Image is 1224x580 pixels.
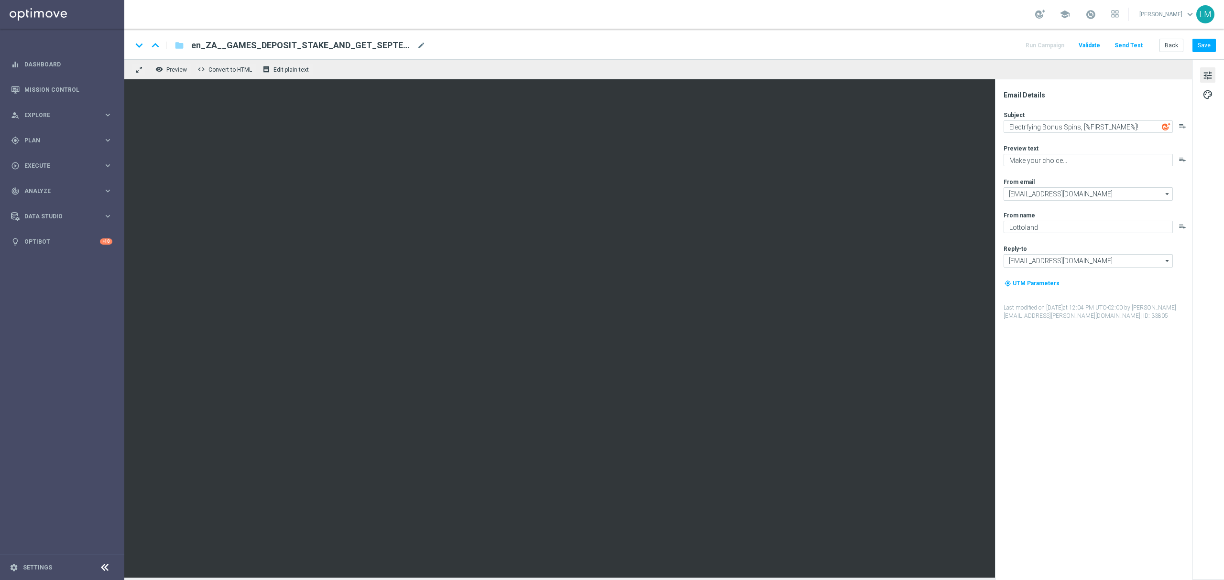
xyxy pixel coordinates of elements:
[1004,91,1191,99] div: Email Details
[1162,122,1170,131] img: optiGenie.svg
[1138,7,1196,21] a: [PERSON_NAME]keyboard_arrow_down
[11,52,112,77] div: Dashboard
[24,214,103,219] span: Data Studio
[11,111,103,119] div: Explore
[11,61,113,68] button: equalizer Dashboard
[1004,212,1035,219] label: From name
[11,213,113,220] button: Data Studio keyboard_arrow_right
[191,40,413,51] span: en_ZA__GAMES_DEPOSIT_STAKE_AND_GET_SEPTEMBER_2025__EMT_ALL_EM_TAC_LT
[24,77,112,102] a: Mission Control
[103,110,112,119] i: keyboard_arrow_right
[195,63,256,75] button: code Convert to HTML
[262,65,270,73] i: receipt
[1179,122,1186,130] button: playlist_add
[11,111,113,119] button: person_search Explore keyboard_arrow_right
[11,137,113,144] button: gps_fixed Plan keyboard_arrow_right
[1004,178,1035,186] label: From email
[1004,304,1191,320] label: Last modified on [DATE] at 12:04 PM UTC-02:00 by [PERSON_NAME][EMAIL_ADDRESS][PERSON_NAME][DOMAIN...
[175,40,184,51] i: folder
[11,187,20,195] i: track_changes
[1179,223,1186,230] button: playlist_add
[155,65,163,73] i: remove_red_eye
[11,229,112,254] div: Optibot
[24,52,112,77] a: Dashboard
[10,563,18,572] i: settings
[208,66,252,73] span: Convert to HTML
[11,212,103,221] div: Data Studio
[1163,255,1172,267] i: arrow_drop_down
[24,138,103,143] span: Plan
[24,112,103,118] span: Explore
[174,38,185,53] button: folder
[11,237,20,246] i: lightbulb
[197,65,205,73] span: code
[1004,278,1060,289] button: my_location UTM Parameters
[1200,86,1215,102] button: palette
[148,38,163,53] i: keyboard_arrow_up
[11,161,103,170] div: Execute
[1185,9,1195,20] span: keyboard_arrow_down
[11,136,20,145] i: gps_fixed
[24,188,103,194] span: Analyze
[1159,39,1183,52] button: Back
[24,163,103,169] span: Execute
[1077,39,1102,52] button: Validate
[11,77,112,102] div: Mission Control
[11,161,20,170] i: play_circle_outline
[11,60,20,69] i: equalizer
[1004,111,1025,119] label: Subject
[11,187,103,195] div: Analyze
[1200,67,1215,83] button: tune
[11,162,113,170] button: play_circle_outline Execute keyboard_arrow_right
[11,136,103,145] div: Plan
[103,186,112,195] i: keyboard_arrow_right
[11,238,113,246] button: lightbulb Optibot +10
[1079,42,1100,49] span: Validate
[166,66,187,73] span: Preview
[132,38,146,53] i: keyboard_arrow_down
[103,212,112,221] i: keyboard_arrow_right
[1113,39,1144,52] button: Send Test
[273,66,309,73] span: Edit plain text
[1192,39,1216,52] button: Save
[24,229,100,254] a: Optibot
[1140,312,1168,319] span: | ID: 33805
[100,238,112,245] div: +10
[1202,69,1213,82] span: tune
[103,161,112,170] i: keyboard_arrow_right
[153,63,191,75] button: remove_red_eye Preview
[11,187,113,195] button: track_changes Analyze keyboard_arrow_right
[103,136,112,145] i: keyboard_arrow_right
[11,86,113,94] button: Mission Control
[1163,188,1172,200] i: arrow_drop_down
[1202,88,1213,101] span: palette
[23,565,52,570] a: Settings
[417,41,426,50] span: mode_edit
[1004,245,1027,253] label: Reply-to
[1179,156,1186,163] button: playlist_add
[11,111,20,119] i: person_search
[1004,254,1173,268] input: support@lottoland.co.za
[260,63,313,75] button: receipt Edit plain text
[1004,187,1173,201] input: Select
[1005,280,1011,287] i: my_location
[1060,9,1070,20] span: school
[1013,280,1060,287] span: UTM Parameters
[1004,145,1038,152] label: Preview text
[1196,5,1214,23] div: LM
